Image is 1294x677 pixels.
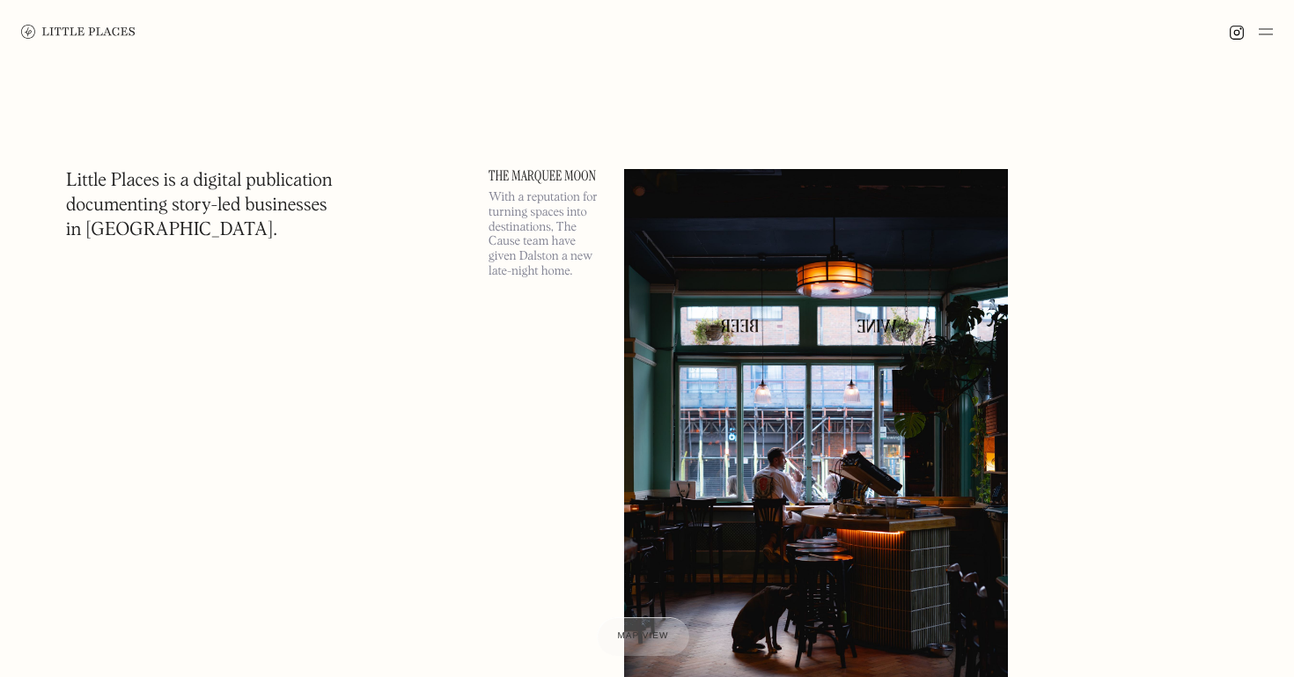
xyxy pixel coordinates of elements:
a: The Marquee Moon [489,169,603,183]
span: Map view [618,631,669,641]
a: Map view [597,617,690,656]
p: With a reputation for turning spaces into destinations, The Cause team have given Dalston a new l... [489,190,603,279]
h1: Little Places is a digital publication documenting story-led businesses in [GEOGRAPHIC_DATA]. [66,169,333,243]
